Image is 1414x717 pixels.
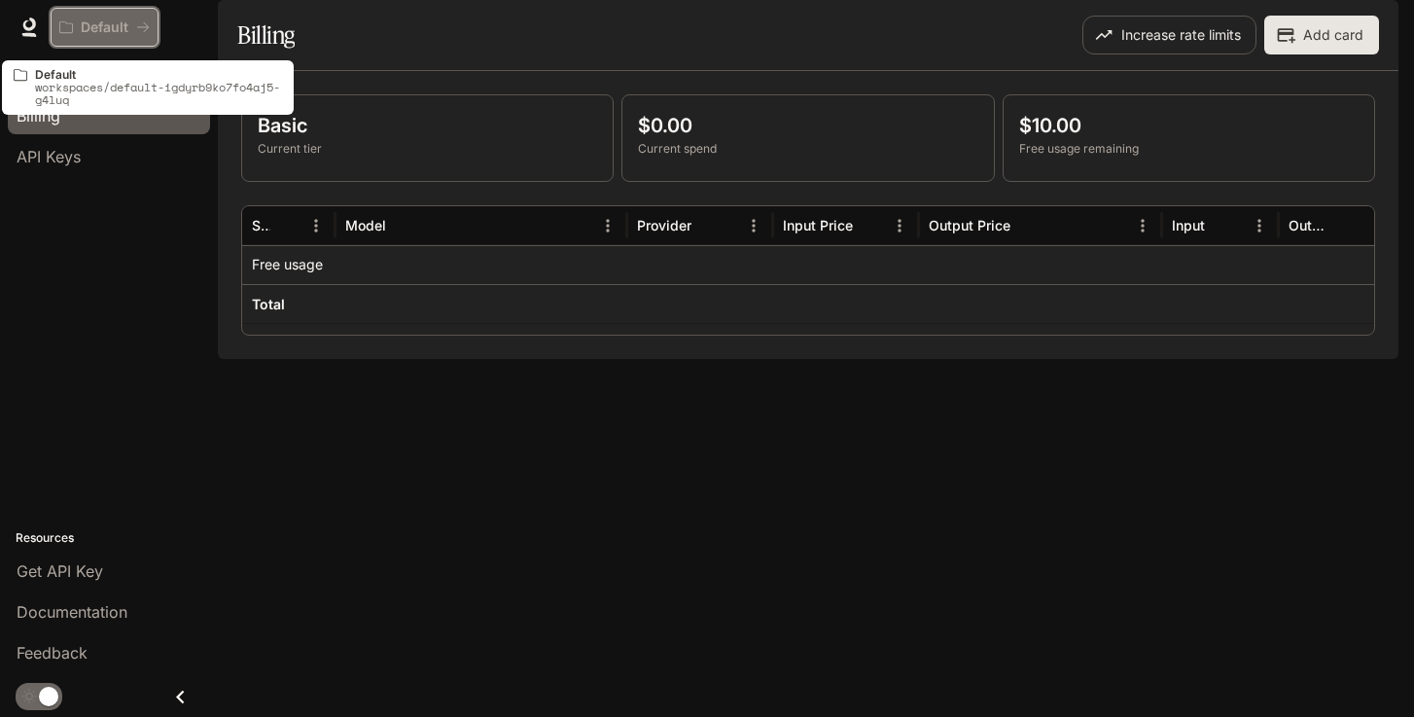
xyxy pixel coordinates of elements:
button: Menu [1245,211,1274,240]
div: Output [1289,217,1330,233]
button: Menu [1361,211,1391,240]
button: Sort [855,211,884,240]
p: Free usage [252,255,323,274]
button: Sort [1207,211,1236,240]
p: Free usage remaining [1019,140,1359,158]
h6: Total [252,295,285,314]
button: Menu [885,211,914,240]
button: Menu [739,211,768,240]
div: Input [1172,217,1205,233]
p: Current tier [258,140,597,158]
button: Sort [693,211,723,240]
p: $0.00 [638,111,977,140]
button: Sort [272,211,301,240]
div: Model [345,217,386,233]
button: Add card [1264,16,1379,54]
button: Menu [301,211,331,240]
p: Current spend [638,140,977,158]
p: Default [81,19,128,36]
button: All workspaces [51,8,159,47]
h1: Billing [237,16,295,54]
button: Menu [1128,211,1157,240]
div: Provider [637,217,691,233]
button: Menu [593,211,622,240]
p: Basic [258,111,597,140]
p: $10.00 [1019,111,1359,140]
div: Output Price [929,217,1010,233]
button: Sort [388,211,417,240]
div: Input Price [783,217,853,233]
button: Sort [1012,211,1042,240]
button: Sort [1332,211,1361,240]
button: Increase rate limits [1082,16,1256,54]
p: workspaces/default-igdyrb9ko7fo4aj5-g4luq [35,81,282,106]
div: Service [252,217,270,233]
p: Default [35,68,282,81]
